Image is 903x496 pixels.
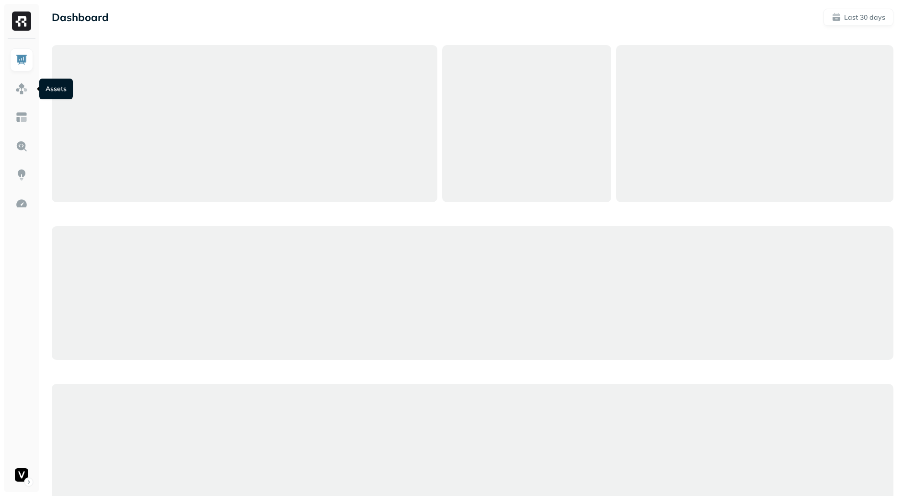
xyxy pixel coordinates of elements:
[823,9,893,26] button: Last 30 days
[15,197,28,210] img: Optimization
[52,11,109,24] p: Dashboard
[844,13,885,22] p: Last 30 days
[15,468,28,482] img: Voodoo
[15,82,28,95] img: Assets
[12,12,31,31] img: Ryft
[15,140,28,152] img: Query Explorer
[15,169,28,181] img: Insights
[39,79,73,99] div: Assets
[15,54,28,66] img: Dashboard
[15,111,28,124] img: Asset Explorer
